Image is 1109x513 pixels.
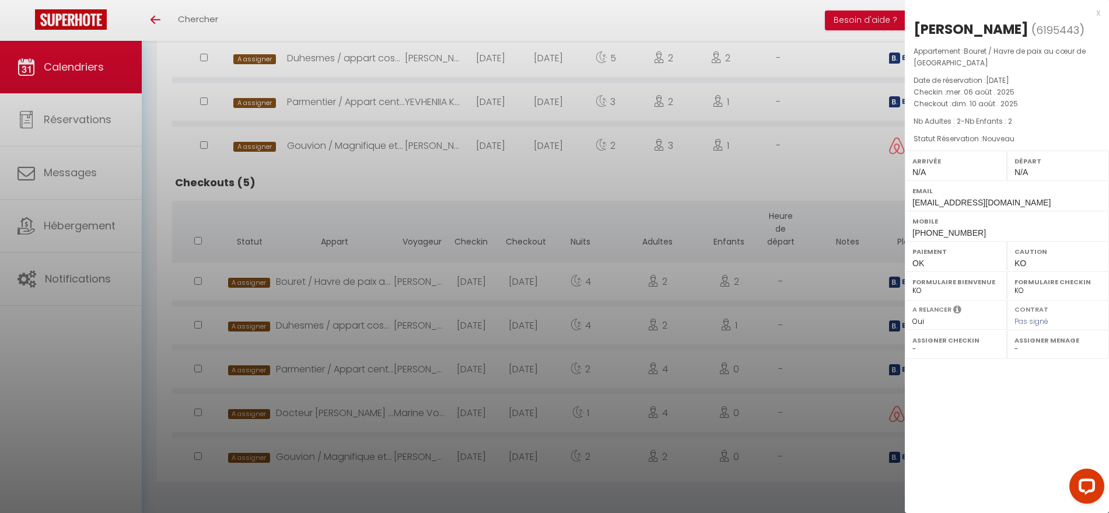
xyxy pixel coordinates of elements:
[905,6,1100,20] div: x
[912,276,999,288] label: Formulaire Bienvenue
[912,155,999,167] label: Arrivée
[914,46,1100,69] p: Appartement :
[951,99,1018,109] span: dim. 10 août . 2025
[914,75,1100,86] p: Date de réservation :
[1060,464,1109,513] iframe: LiveChat chat widget
[1014,167,1028,177] span: N/A
[912,228,986,238] span: [PHONE_NUMBER]
[912,259,924,268] span: OK
[912,185,1101,197] label: Email
[1014,246,1101,257] label: Caution
[914,116,961,126] span: Nb Adultes : 2
[914,133,1100,145] p: Statut Réservation :
[1014,316,1048,326] span: Pas signé
[914,116,1100,127] p: -
[1014,155,1101,167] label: Départ
[912,198,1051,207] span: [EMAIL_ADDRESS][DOMAIN_NAME]
[912,167,926,177] span: N/A
[914,86,1100,98] p: Checkin :
[914,46,1086,68] span: Bouret / Havre de paix au cœur de [GEOGRAPHIC_DATA]
[912,215,1101,227] label: Mobile
[1014,334,1101,346] label: Assigner Menage
[1036,23,1079,37] span: 6195443
[914,20,1028,39] div: [PERSON_NAME]
[946,87,1014,97] span: mer. 06 août . 2025
[912,334,999,346] label: Assigner Checkin
[912,246,999,257] label: Paiement
[965,116,1012,126] span: Nb Enfants : 2
[953,305,961,317] i: Sélectionner OUI si vous souhaiter envoyer les séquences de messages post-checkout
[1014,259,1026,268] span: KO
[982,134,1014,144] span: Nouveau
[1014,305,1048,312] label: Contrat
[912,305,951,315] label: A relancer
[1031,22,1084,38] span: ( )
[914,98,1100,110] p: Checkout :
[986,75,1009,85] span: [DATE]
[1014,276,1101,288] label: Formulaire Checkin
